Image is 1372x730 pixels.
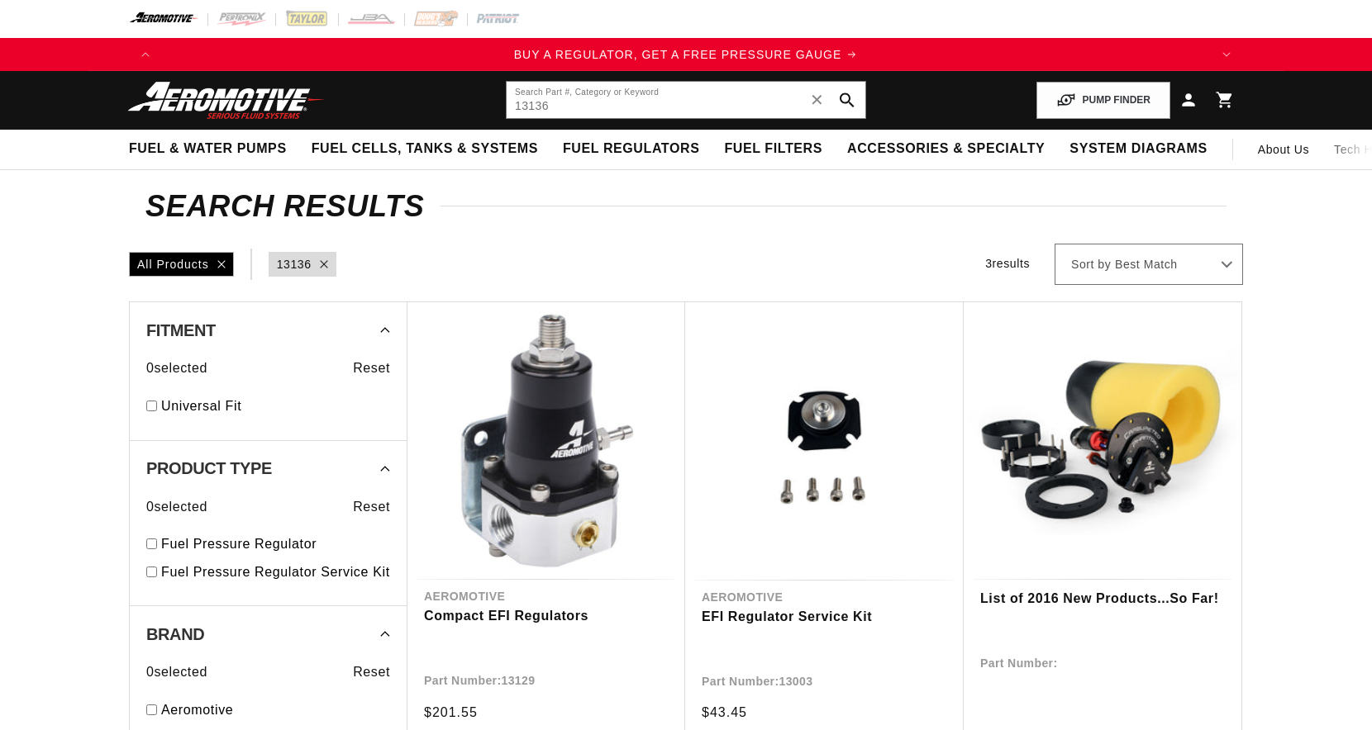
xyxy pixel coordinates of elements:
button: Translation missing: en.sections.announcements.previous_announcement [129,38,162,71]
span: Reset [353,358,390,379]
a: Universal Fit [161,396,390,417]
span: 0 selected [146,661,207,683]
summary: Accessories & Specialty [835,130,1057,168]
summary: Fuel Filters [712,130,835,168]
a: Fuel Pressure Regulator [161,533,390,555]
a: Aeromotive [161,699,390,721]
span: 3 results [985,257,1030,270]
input: Search by Part Number, Category or Keyword [507,82,865,118]
span: Product Type [146,460,272,476]
span: Fuel Regulators [563,140,699,158]
div: 1 of 4 [162,45,1210,64]
span: BUY A REGULATOR, GET A FREE PRESSURE GAUGE [514,48,842,61]
span: 0 selected [146,358,207,379]
select: Sort by [1055,244,1243,285]
span: Brand [146,626,204,642]
a: Fuel Pressure Regulator Service Kit [161,562,390,583]
span: Fuel Filters [724,140,822,158]
span: System Diagrams [1069,140,1207,158]
span: 0 selected [146,496,207,518]
summary: Fuel & Water Pumps [117,130,299,168]
span: Sort by [1071,257,1111,273]
summary: Fuel Regulators [550,130,712,168]
span: Accessories & Specialty [847,140,1045,158]
img: Aeromotive [123,81,330,120]
summary: System Diagrams [1057,130,1219,168]
button: PUMP FINDER [1036,82,1170,119]
h2: Search Results [145,193,1227,220]
div: All Products [129,252,234,277]
a: EFI Regulator Service Kit [702,606,947,628]
span: Reset [353,496,390,518]
a: BUY A REGULATOR, GET A FREE PRESSURE GAUGE [162,45,1210,64]
a: Compact EFI Regulators [424,605,669,627]
span: Fitment [146,322,216,339]
span: Fuel Cells, Tanks & Systems [312,140,538,158]
span: ✕ [810,87,825,113]
button: Translation missing: en.sections.announcements.next_announcement [1210,38,1243,71]
span: Reset [353,661,390,683]
span: Fuel & Water Pumps [129,140,287,158]
a: About Us [1246,130,1322,169]
button: search button [829,82,865,118]
div: Announcement [162,45,1210,64]
span: About Us [1258,143,1309,156]
a: 13136 [277,255,312,273]
slideshow-component: Translation missing: en.sections.announcements.announcement_bar [88,38,1284,71]
summary: Fuel Cells, Tanks & Systems [299,130,550,168]
a: List of 2016 New Products...So Far! [980,588,1225,609]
